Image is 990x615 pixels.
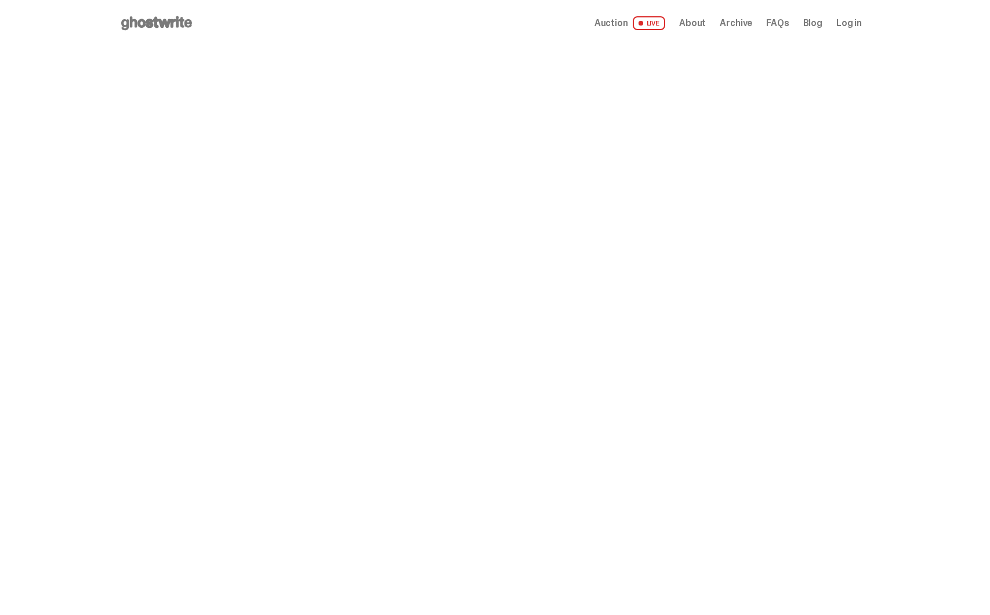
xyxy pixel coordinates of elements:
a: Blog [803,19,822,28]
a: Log in [836,19,862,28]
a: About [679,19,706,28]
span: Auction [594,19,628,28]
a: Archive [720,19,752,28]
span: LIVE [633,16,666,30]
a: FAQs [766,19,789,28]
a: Auction LIVE [594,16,665,30]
